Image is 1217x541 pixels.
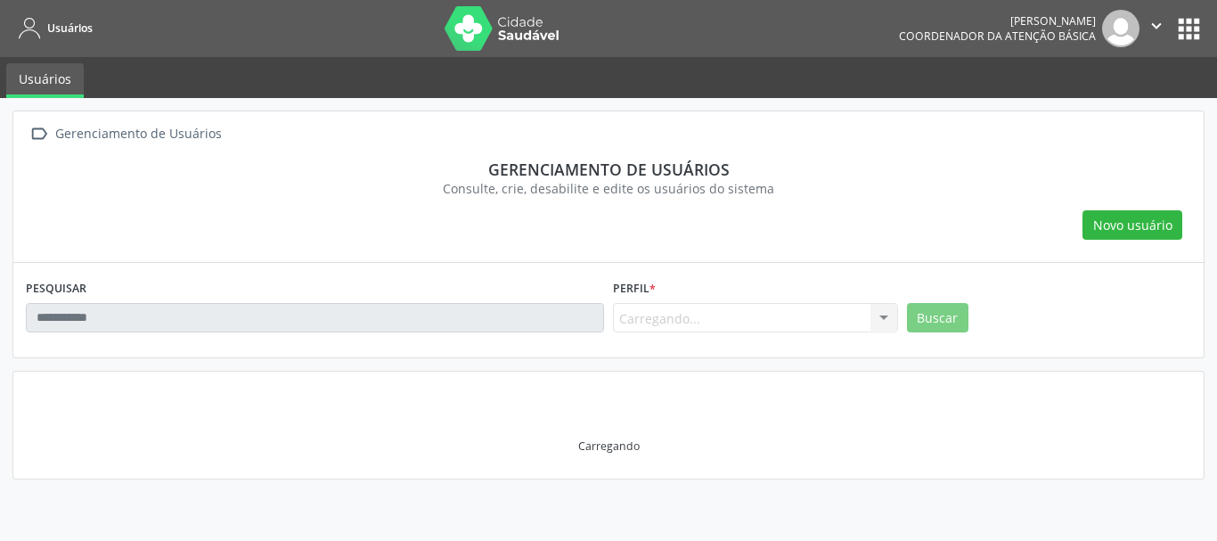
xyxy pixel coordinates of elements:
[38,160,1179,179] div: Gerenciamento de usuários
[47,20,93,36] span: Usuários
[12,13,93,43] a: Usuários
[38,179,1179,198] div: Consulte, crie, desabilite e edite os usuários do sistema
[1082,210,1182,241] button: Novo usuário
[26,121,225,147] a:  Gerenciamento de Usuários
[1147,16,1166,36] i: 
[26,121,52,147] i: 
[613,275,656,303] label: Perfil
[52,121,225,147] div: Gerenciamento de Usuários
[26,275,86,303] label: PESQUISAR
[1102,10,1139,47] img: img
[578,439,640,454] div: Carregando
[1173,13,1205,45] button: apps
[899,13,1096,29] div: [PERSON_NAME]
[1139,10,1173,47] button: 
[6,63,84,98] a: Usuários
[899,29,1096,44] span: Coordenador da Atenção Básica
[1093,216,1172,234] span: Novo usuário
[907,303,968,333] button: Buscar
